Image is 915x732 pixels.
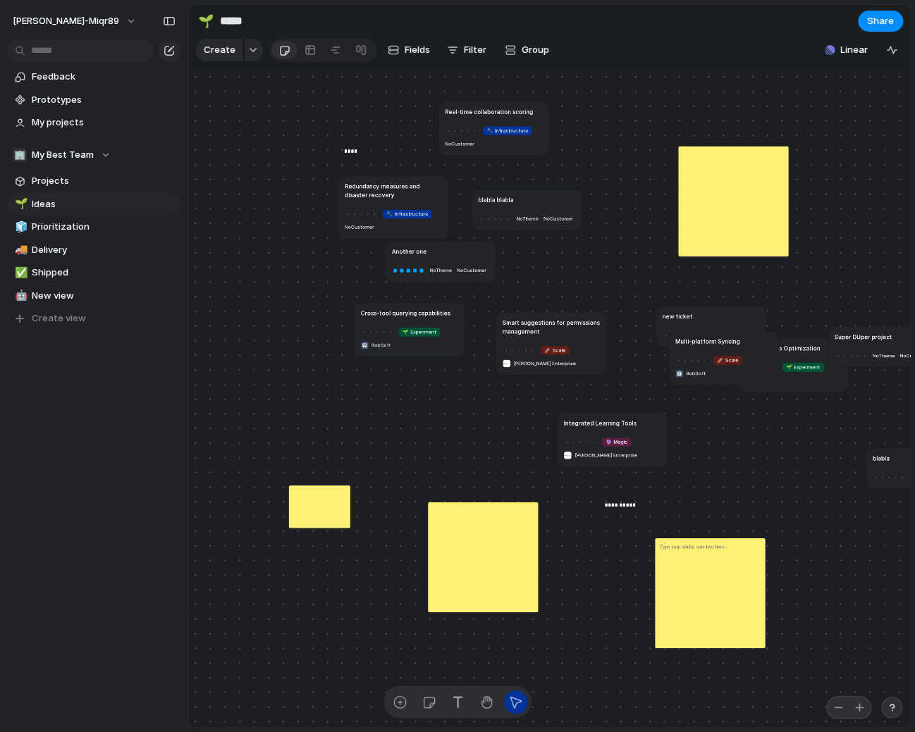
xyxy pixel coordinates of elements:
[359,339,393,351] button: BobSoft
[7,285,180,306] a: 🤖New view
[486,128,492,133] span: 🔨
[13,148,27,162] div: 🏢
[725,329,759,341] button: NoCustomer
[717,356,738,364] span: Scale
[742,374,775,386] button: NoCustomer
[13,243,27,257] button: 🚚
[343,221,376,233] button: NoCustomer
[873,352,895,358] span: No Theme
[386,211,392,216] span: 🔨
[430,267,452,273] span: No Theme
[32,197,176,211] span: Ideas
[397,325,442,337] button: 🌱Experiment
[873,454,890,462] h1: blabla
[501,357,577,369] button: [PERSON_NAME] Enterprise
[405,43,430,57] span: Fields
[686,370,706,377] span: BobSoft
[32,70,176,84] span: Feedback
[544,216,573,221] span: No Customer
[6,10,144,32] button: [PERSON_NAME]-miqr89
[575,452,637,459] span: [PERSON_NAME] Enterprise
[204,43,235,57] span: Create
[867,14,894,28] span: Share
[15,265,25,281] div: ✅
[7,308,180,329] button: Create view
[13,197,27,211] button: 🌱
[371,341,391,348] span: BobSoft
[13,220,27,234] button: 🧊
[32,116,176,130] span: My projects
[13,289,27,303] button: 🤖
[403,328,408,334] span: 🌱
[673,367,707,379] button: BobSoft
[606,438,627,445] span: Magic
[381,208,433,220] button: 🔨Infrastructure
[392,247,426,255] h1: Another one
[13,266,27,280] button: ✅
[780,361,825,373] button: 🌱Experiment
[835,332,892,340] h1: Super DUper project
[386,210,428,217] span: Infrastructure
[513,359,575,366] span: [PERSON_NAME] Enterprise
[32,243,176,257] span: Delivery
[481,125,534,137] button: 🔨Infrastructure
[443,138,477,150] button: NoCustomer
[786,364,792,369] span: 🌱
[563,418,636,427] h1: Integrated Learning Tools
[455,264,489,276] button: NoCustomer
[600,436,633,448] button: 🔮Magic
[32,220,176,234] span: Prioritization
[7,170,180,192] a: Projects
[515,213,540,225] button: NoTheme
[498,39,556,61] button: Group
[403,328,436,335] span: Experiment
[32,93,176,107] span: Prototypes
[7,216,180,237] a: 🧊Prioritization
[871,349,896,361] button: NoTheme
[858,11,903,32] button: Share
[522,43,549,57] span: Group
[717,356,723,362] span: 🚀
[7,112,180,133] a: My projects
[195,10,217,32] button: 🌱
[32,311,86,325] span: Create view
[32,266,176,280] span: Shipped
[606,438,611,444] span: 🔮
[445,140,474,146] span: No Customer
[542,213,575,225] button: NoCustomer
[15,196,25,212] div: 🌱
[32,289,176,303] span: New view
[360,308,450,316] h1: Cross-tool querying capabilities
[382,39,436,61] button: Fields
[428,264,453,276] button: NoTheme
[7,89,180,111] a: Prototypes
[7,144,180,166] button: 🏢My Best Team
[840,43,868,57] span: Linear
[544,347,565,354] span: Scale
[457,267,486,273] span: No Customer
[13,14,119,28] span: [PERSON_NAME]-miqr89
[441,39,492,61] button: Filter
[517,216,539,221] span: No Theme
[15,219,25,235] div: 🧊
[345,182,442,199] h1: Redundancy measures and disaster recovery
[464,43,486,57] span: Filter
[345,224,374,230] span: No Customer
[675,337,740,345] h1: Multi-platform Syncing
[7,262,180,283] a: ✅Shipped
[562,449,639,461] button: [PERSON_NAME] Enterprise
[711,354,744,366] button: 🚀Scale
[819,39,873,61] button: Linear
[486,127,528,134] span: Infrastructure
[7,194,180,215] div: 🌱Ideas
[699,329,724,341] button: NoTheme
[15,242,25,258] div: 🚚
[479,195,514,204] h1: blabla blabla
[7,240,180,261] a: 🚚Delivery
[786,364,820,371] span: Experiment
[544,347,550,352] span: 🚀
